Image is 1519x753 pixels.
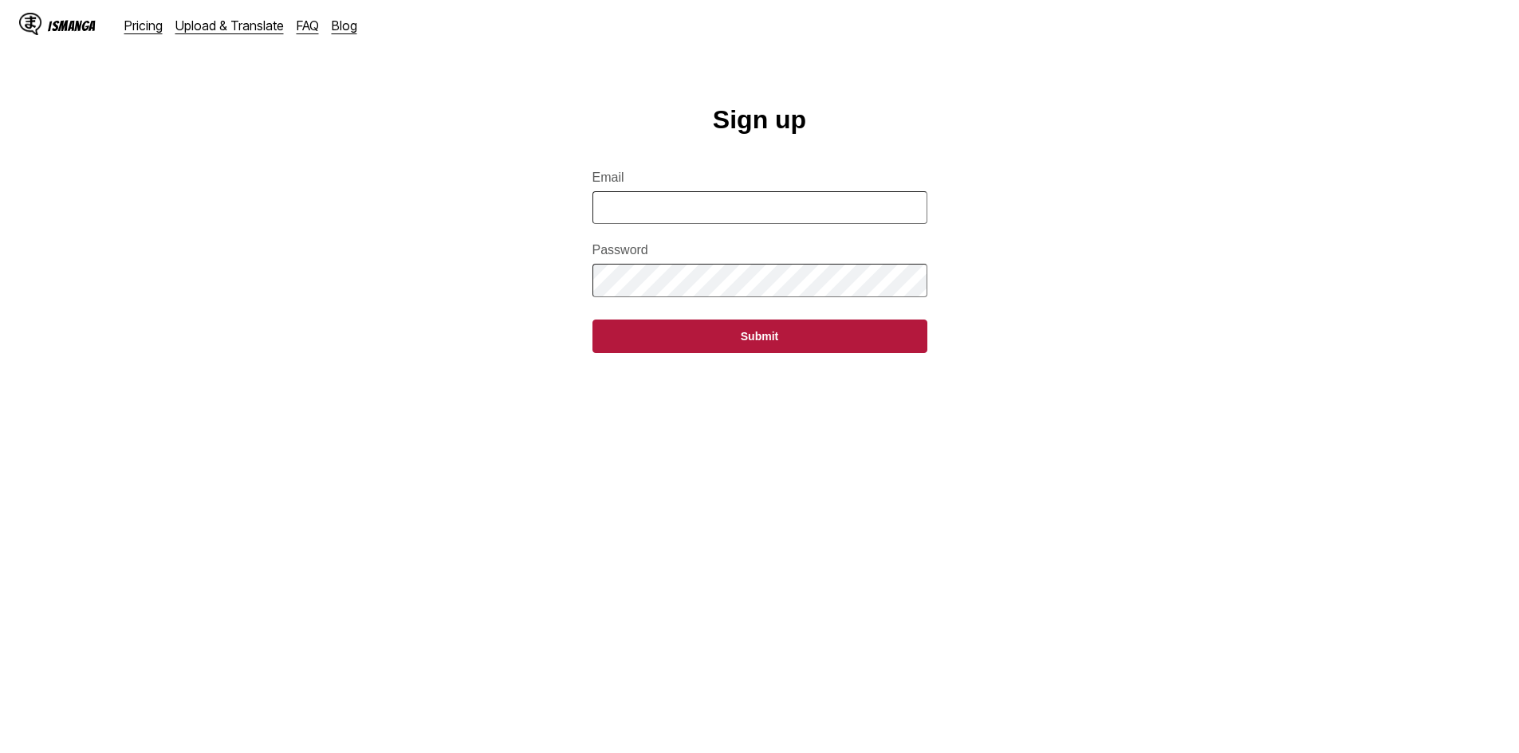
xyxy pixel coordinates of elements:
button: Submit [592,320,927,353]
a: Upload & Translate [175,18,284,33]
a: FAQ [297,18,319,33]
label: Password [592,243,927,257]
label: Email [592,171,927,185]
img: IsManga Logo [19,13,41,35]
a: IsManga LogoIsManga [19,13,124,38]
a: Pricing [124,18,163,33]
h1: Sign up [713,105,806,135]
div: IsManga [48,18,96,33]
a: Blog [332,18,357,33]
